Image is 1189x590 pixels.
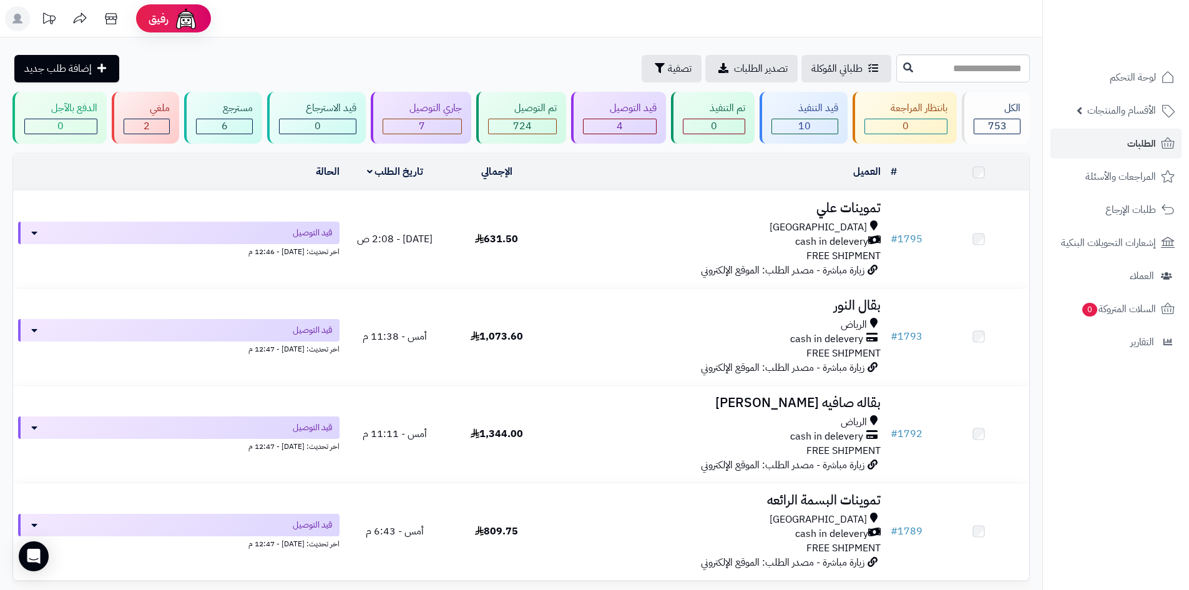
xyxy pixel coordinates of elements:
span: السلات المتروكة [1081,300,1156,318]
div: 0 [865,119,947,134]
div: جاري التوصيل [383,101,462,116]
span: أمس - 11:38 م [363,329,427,344]
div: تم التوصيل [488,101,557,116]
span: [DATE] - 2:08 ص [357,232,433,247]
img: logo-2.png [1104,31,1177,57]
div: 7 [383,119,461,134]
span: cash in delevery [790,332,863,347]
a: تم التوصيل 724 [474,92,569,144]
span: قيد التوصيل [293,324,332,337]
div: الكل [974,101,1020,116]
div: بانتظار المراجعة [864,101,948,116]
span: # [891,232,898,247]
div: Open Intercom Messenger [19,541,49,571]
span: # [891,329,898,344]
span: 809.75 [475,524,518,539]
a: #1795 [891,232,922,247]
span: الرياض [841,415,867,430]
div: الدفع بالآجل [24,101,97,116]
span: 0 [1082,303,1097,317]
span: 631.50 [475,232,518,247]
span: زيارة مباشرة - مصدر الطلب: الموقع الإلكتروني [701,360,864,375]
a: تم التنفيذ 0 [668,92,757,144]
div: قيد التوصيل [583,101,657,116]
a: لوحة التحكم [1050,62,1182,92]
a: تصدير الطلبات [705,55,798,82]
span: FREE SHIPMENT [806,346,881,361]
h3: تموينات البسمة الرائعه [552,493,881,508]
span: 7 [419,119,425,134]
span: الرياض [841,318,867,332]
span: 6 [222,119,228,134]
div: ملغي [124,101,170,116]
div: اخر تحديث: [DATE] - 12:47 م [18,342,340,355]
span: المراجعات والأسئلة [1085,168,1156,185]
span: [GEOGRAPHIC_DATA] [770,220,867,235]
a: الدفع بالآجل 0 [10,92,109,144]
a: #1789 [891,524,922,539]
a: الحالة [316,164,340,179]
span: قيد التوصيل [293,421,332,434]
span: التقارير [1130,333,1154,351]
h3: بقال النور [552,298,881,313]
span: طلباتي المُوكلة [811,61,863,76]
a: العميل [853,164,881,179]
span: تصدير الطلبات [734,61,788,76]
a: إشعارات التحويلات البنكية [1050,228,1182,258]
div: 724 [489,119,557,134]
span: 10 [798,119,811,134]
div: تم التنفيذ [683,101,745,116]
a: طلبات الإرجاع [1050,195,1182,225]
span: FREE SHIPMENT [806,443,881,458]
div: اخر تحديث: [DATE] - 12:46 م [18,244,340,257]
a: العملاء [1050,261,1182,291]
a: تاريخ الطلب [367,164,424,179]
span: # [891,426,898,441]
a: مسترجع 6 [182,92,265,144]
span: رفيق [149,11,169,26]
a: التقارير [1050,327,1182,357]
div: 4 [584,119,656,134]
div: 0 [280,119,356,134]
a: قيد التنفيذ 10 [757,92,850,144]
a: المراجعات والأسئلة [1050,162,1182,192]
a: الطلبات [1050,129,1182,159]
span: [GEOGRAPHIC_DATA] [770,513,867,527]
div: 6 [197,119,252,134]
span: 0 [57,119,64,134]
img: ai-face.png [174,6,198,31]
span: قيد التوصيل [293,519,332,531]
div: قيد التنفيذ [771,101,838,116]
span: زيارة مباشرة - مصدر الطلب: الموقع الإلكتروني [701,458,864,473]
a: طلباتي المُوكلة [801,55,891,82]
span: إشعارات التحويلات البنكية [1061,234,1156,252]
div: اخر تحديث: [DATE] - 12:47 م [18,536,340,549]
a: قيد الاسترجاع 0 [265,92,368,144]
span: 0 [315,119,321,134]
span: تصفية [668,61,692,76]
span: 0 [711,119,717,134]
h3: بقاله صافيه [PERSON_NAME] [552,396,881,410]
a: بانتظار المراجعة 0 [850,92,960,144]
span: 0 [903,119,909,134]
h3: تموينات علي [552,201,881,215]
span: 724 [513,119,532,134]
span: طلبات الإرجاع [1105,201,1156,219]
span: زيارة مباشرة - مصدر الطلب: الموقع الإلكتروني [701,555,864,570]
div: 10 [772,119,838,134]
a: الإجمالي [481,164,512,179]
button: تصفية [642,55,702,82]
span: أمس - 6:43 م [366,524,424,539]
span: # [891,524,898,539]
a: جاري التوصيل 7 [368,92,474,144]
span: لوحة التحكم [1110,69,1156,86]
span: 1,344.00 [471,426,523,441]
div: قيد الاسترجاع [279,101,356,116]
span: 753 [988,119,1007,134]
a: # [891,164,897,179]
span: 4 [617,119,623,134]
span: الطلبات [1127,135,1156,152]
div: 0 [25,119,97,134]
span: أمس - 11:11 م [363,426,427,441]
span: cash in delevery [790,430,863,444]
